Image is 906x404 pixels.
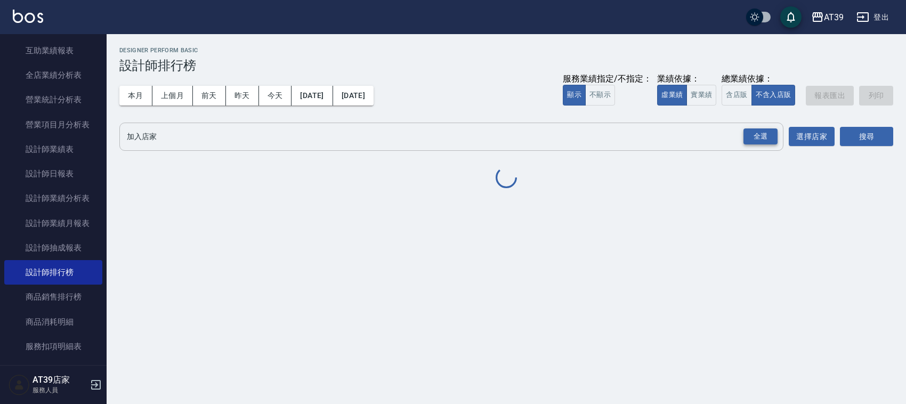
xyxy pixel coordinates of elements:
a: 單一服務項目查詢 [4,359,102,383]
button: 前天 [193,86,226,106]
button: 虛業績 [657,85,687,106]
a: 報表匯出 [806,86,854,106]
a: 全店業績分析表 [4,63,102,87]
a: 商品銷售排行榜 [4,285,102,309]
button: 實業績 [686,85,716,106]
button: [DATE] [333,86,374,106]
p: 服務人員 [33,385,87,395]
div: AT39 [824,11,844,24]
a: 設計師業績分析表 [4,186,102,211]
a: 營業項目月分析表 [4,112,102,137]
h5: AT39店家 [33,375,87,385]
a: 設計師業績月報表 [4,211,102,236]
h2: Designer Perform Basic [119,47,893,54]
div: 總業績依據： [722,74,800,85]
button: 不顯示 [585,85,615,106]
h3: 設計師排行榜 [119,58,893,73]
button: 上個月 [152,86,193,106]
a: 互助業績報表 [4,38,102,63]
div: 服務業績指定/不指定： [563,74,652,85]
input: 店家名稱 [124,127,763,146]
button: Open [741,126,780,147]
button: save [780,6,802,28]
button: 今天 [259,86,292,106]
a: 服務扣項明細表 [4,334,102,359]
button: AT39 [807,6,848,28]
div: 業績依據： [657,74,716,85]
button: 昨天 [226,86,259,106]
img: Person [9,374,30,395]
a: 設計師抽成報表 [4,236,102,260]
button: 搜尋 [840,127,893,147]
a: 營業統計分析表 [4,87,102,112]
a: 商品消耗明細 [4,310,102,334]
a: 設計師日報表 [4,161,102,186]
a: 設計師排行榜 [4,260,102,285]
button: 選擇店家 [789,127,835,147]
div: 全選 [743,128,778,145]
a: 設計師業績表 [4,137,102,161]
button: 本月 [119,86,152,106]
button: 登出 [852,7,893,27]
img: Logo [13,10,43,23]
button: 顯示 [563,85,586,106]
button: 不含入店販 [751,85,796,106]
button: [DATE] [292,86,333,106]
button: 含店販 [722,85,751,106]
